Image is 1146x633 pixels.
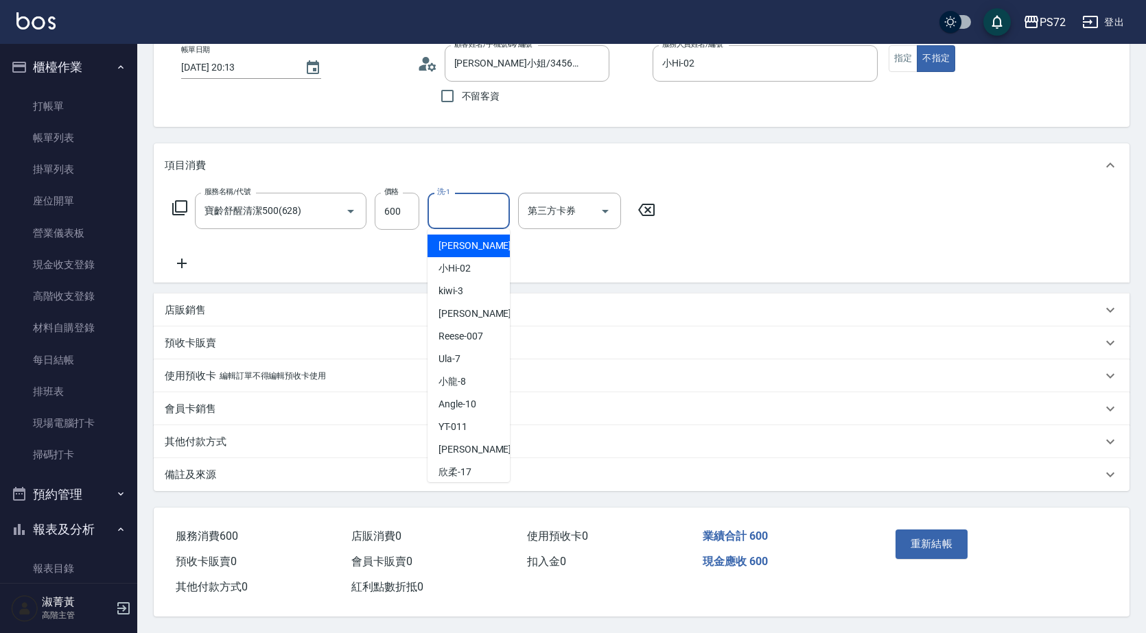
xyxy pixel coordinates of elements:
button: Open [594,200,616,222]
button: 報表及分析 [5,512,132,547]
a: 材料自購登錄 [5,312,132,344]
a: 帳單列表 [5,122,132,154]
img: Logo [16,12,56,29]
p: 店販銷售 [165,303,206,318]
button: PS72 [1018,8,1071,36]
p: 編輯訂單不得編輯預收卡使用 [220,369,326,383]
p: 會員卡銷售 [165,402,216,416]
input: YYYY/MM/DD hh:mm [181,56,291,79]
span: Reese -007 [438,329,483,344]
label: 洗-1 [437,187,450,197]
span: 服務消費 600 [176,529,238,542]
label: 價格 [384,187,399,197]
button: 重新結帳 [896,529,968,558]
div: 預收卡販賣 [154,326,1130,359]
span: 不留客資 [462,89,500,104]
span: [PERSON_NAME] -1 [438,239,519,253]
a: 座位開單 [5,185,132,217]
span: kiwi -3 [438,284,463,298]
div: PS72 [1040,14,1066,31]
span: 業績合計 600 [703,529,768,542]
a: 每日結帳 [5,344,132,376]
h5: 淑菁黃 [42,595,112,609]
span: Ula -7 [438,352,460,366]
span: 小龍 -8 [438,374,466,389]
button: 指定 [889,45,918,72]
p: 備註及來源 [165,468,216,482]
p: 其他付款方式 [165,435,226,449]
div: 備註及來源 [154,458,1130,491]
div: 項目消費 [154,187,1130,283]
div: 使用預收卡編輯訂單不得編輯預收卡使用 [154,359,1130,392]
span: [PERSON_NAME] -15 [438,442,525,457]
a: 現金收支登錄 [5,249,132,280]
span: 扣入金 0 [527,555,566,568]
a: 打帳單 [5,91,132,122]
span: [PERSON_NAME] -03 [438,307,525,321]
span: 紅利點數折抵 0 [351,580,423,593]
span: 會員卡販賣 0 [351,555,412,568]
div: 會員卡銷售 [154,392,1130,425]
a: 排班表 [5,376,132,407]
span: 其他付款方式 0 [176,580,248,593]
span: 預收卡販賣 0 [176,555,237,568]
button: 櫃檯作業 [5,49,132,85]
a: 營業儀表板 [5,217,132,249]
a: 現場電腦打卡 [5,407,132,439]
p: 項目消費 [165,158,206,173]
span: YT -011 [438,420,467,434]
span: 使用預收卡 0 [527,529,588,542]
a: 報表目錄 [5,553,132,584]
label: 顧客姓名/手機號碼/編號 [454,39,533,49]
button: 預約管理 [5,477,132,512]
button: 不指定 [917,45,955,72]
p: 使用預收卡 [165,369,216,383]
button: Choose date, selected date is 2025-08-25 [296,51,329,84]
p: 預收卡販賣 [165,336,216,350]
a: 掛單列表 [5,154,132,185]
div: 店販銷售 [154,294,1130,326]
span: 店販消費 0 [351,529,401,542]
button: save [983,8,1011,36]
span: 小Hi -02 [438,261,471,276]
label: 帳單日期 [181,45,210,55]
label: 服務名稱/代號 [204,187,250,197]
label: 服務人員姓名/編號 [662,39,723,49]
a: 高階收支登錄 [5,280,132,312]
div: 其他付款方式 [154,425,1130,458]
p: 高階主管 [42,609,112,621]
img: Person [11,595,38,622]
span: 現金應收 600 [703,555,768,568]
a: 掃碼打卡 [5,439,132,470]
button: 登出 [1077,10,1130,35]
span: Angle -10 [438,397,476,411]
button: Open [340,200,362,222]
span: 欣柔 -17 [438,465,471,479]
div: 項目消費 [154,143,1130,187]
